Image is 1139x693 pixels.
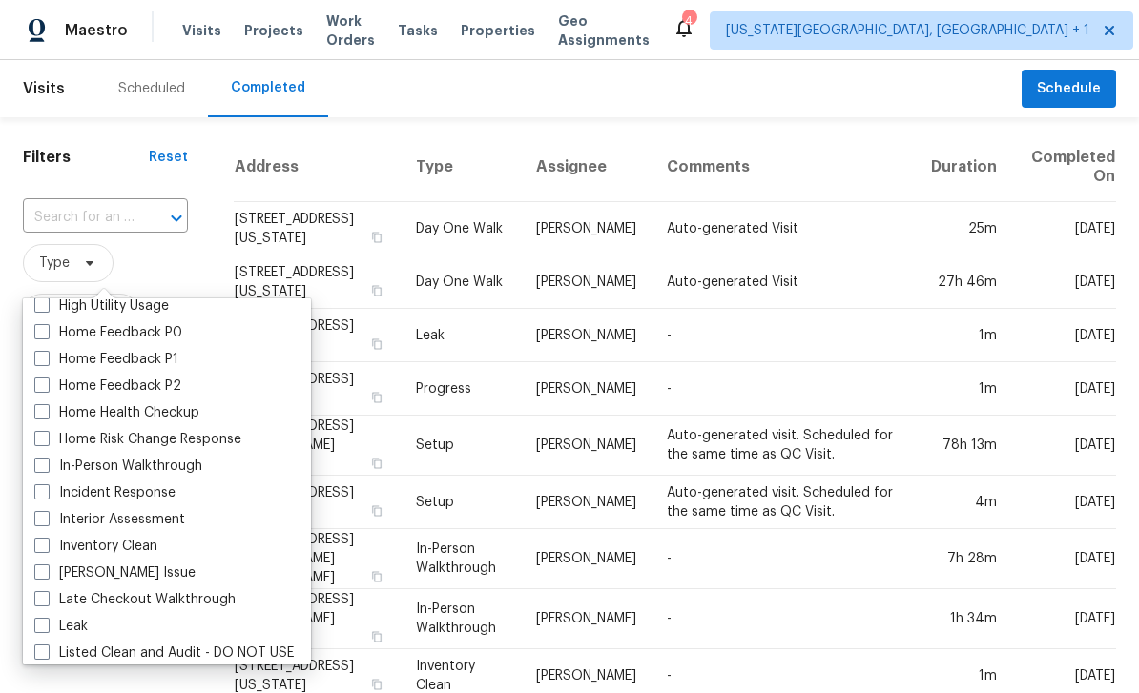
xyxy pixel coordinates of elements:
td: - [652,529,917,589]
td: [STREET_ADDRESS][PERSON_NAME][PERSON_NAME] [234,529,401,589]
td: [DATE] [1012,309,1116,362]
button: Open [163,205,190,232]
label: Home Risk Change Response [34,430,241,449]
span: [US_STATE][GEOGRAPHIC_DATA], [GEOGRAPHIC_DATA] + 1 [726,21,1089,40]
td: [PERSON_NAME] [521,416,652,476]
td: [DATE] [1012,255,1116,309]
button: Copy Address [368,455,385,472]
button: Copy Address [368,389,385,406]
span: Schedule [1037,77,1101,101]
th: Completed On [1012,132,1116,202]
td: Setup [401,476,521,529]
span: Visits [182,21,221,40]
td: In-Person Walkthrough [401,589,521,649]
span: Projects [244,21,303,40]
td: 1h 34m [916,589,1012,649]
label: Listed Clean and Audit - DO NOT USE [34,643,294,662]
th: Assignee [521,132,652,202]
td: [STREET_ADDRESS][PERSON_NAME][US_STATE] [234,589,401,649]
span: Visits [23,68,65,110]
td: Auto-generated visit. Scheduled for the same time as QC Visit. [652,476,917,529]
label: Incident Response [34,483,176,502]
td: [DATE] [1012,202,1116,255]
td: [STREET_ADDRESS][PERSON_NAME][US_STATE] [234,416,401,476]
td: [PERSON_NAME] [521,476,652,529]
td: Auto-generated visit. Scheduled for the same time as QC Visit. [652,416,917,476]
td: Leak [401,309,521,362]
button: Copy Address [368,568,385,585]
td: [PERSON_NAME] [521,362,652,416]
th: Duration [916,132,1012,202]
td: [STREET_ADDRESS][US_STATE] [234,362,401,416]
label: Home Feedback P0 [34,323,182,342]
span: Geo Assignments [558,11,650,50]
th: Type [401,132,521,202]
label: Home Feedback P1 [34,350,178,369]
button: Schedule [1022,70,1116,109]
label: Late Checkout Walkthrough [34,590,236,609]
td: 1m [916,362,1012,416]
td: [DATE] [1012,362,1116,416]
label: Home Health Checkup [34,403,199,422]
td: 7h 28m [916,529,1012,589]
td: Auto-generated Visit [652,255,917,309]
td: In-Person Walkthrough [401,529,521,589]
td: Day One Walk [401,202,521,255]
div: Scheduled [118,79,185,98]
label: Home Feedback P2 [34,377,181,396]
button: Copy Address [368,229,385,246]
td: 1m [916,309,1012,362]
td: Day One Walk [401,255,521,309]
th: Comments [652,132,917,202]
td: [DATE] [1012,416,1116,476]
button: Copy Address [368,628,385,645]
button: Copy Address [368,336,385,353]
td: Auto-generated Visit [652,202,917,255]
span: Work Orders [326,11,375,50]
button: Copy Address [368,282,385,299]
span: Maestro [65,21,128,40]
td: Setup [401,416,521,476]
span: Properties [461,21,535,40]
td: [DATE] [1012,476,1116,529]
td: [PERSON_NAME] [521,255,652,309]
label: [PERSON_NAME] Issue [34,563,196,582]
span: Type [39,254,70,273]
input: Search for an address... [23,203,135,233]
td: [STREET_ADDRESS][US_STATE] [234,202,401,255]
div: Reset [149,148,188,167]
td: [PERSON_NAME] [521,309,652,362]
th: Address [234,132,401,202]
td: [PERSON_NAME] [521,529,652,589]
td: [PERSON_NAME] [521,202,652,255]
td: 78h 13m [916,416,1012,476]
td: [PERSON_NAME] [521,589,652,649]
td: - [652,362,917,416]
td: 25m [916,202,1012,255]
td: [STREET_ADDRESS][US_STATE] [234,476,401,529]
span: Tasks [398,24,438,37]
td: - [652,589,917,649]
td: 4m [916,476,1012,529]
td: [DATE] [1012,589,1116,649]
td: [STREET_ADDRESS][US_STATE] [234,255,401,309]
label: High Utility Usage [34,296,169,316]
td: [DATE] [1012,529,1116,589]
label: Inventory Clean [34,537,157,556]
div: Completed [231,78,305,97]
td: 27h 46m [916,255,1012,309]
label: Interior Assessment [34,510,185,529]
div: 4 [682,11,695,31]
h1: Filters [23,148,149,167]
button: Copy Address [368,502,385,520]
label: In-Person Walkthrough [34,457,202,476]
td: Progress [401,362,521,416]
button: Copy Address [368,676,385,693]
label: Leak [34,617,88,636]
td: - [652,309,917,362]
td: [STREET_ADDRESS][US_STATE] [234,309,401,362]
